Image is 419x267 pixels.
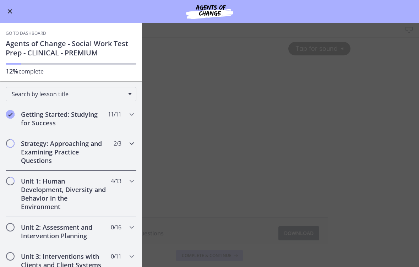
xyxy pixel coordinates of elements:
a: Go to Dashboard [6,31,46,36]
h2: Unit 1: Human Development, Diversity and Behavior in the Environment [21,177,108,211]
button: Tap for sound [288,4,350,17]
img: Agents of Change Social Work Test Prep [167,3,252,20]
p: complete [6,67,136,76]
h2: Getting Started: Studying for Success [21,110,108,127]
span: 2 / 3 [114,139,121,148]
i: Completed [6,110,15,119]
h2: Strategy: Approaching and Examining Practice Questions [21,139,108,165]
span: 0 / 11 [111,252,121,261]
span: Search by lesson title [12,90,125,98]
span: Tap for sound [289,7,338,15]
span: 11 / 11 [108,110,121,119]
h1: Agents of Change - Social Work Test Prep - CLINICAL - PREMIUM [6,39,136,58]
div: Search by lesson title [6,87,136,101]
span: 0 / 16 [111,223,121,231]
h2: Unit 2: Assessment and Intervention Planning [21,223,108,240]
button: Enable menu [6,7,14,16]
span: 4 / 13 [111,177,121,185]
span: 12% [6,67,18,75]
